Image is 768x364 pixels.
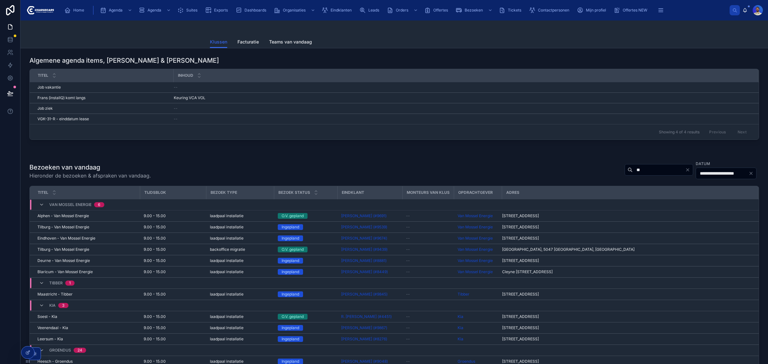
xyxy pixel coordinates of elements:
[341,258,387,263] span: [PERSON_NAME] (#8881)
[502,269,553,274] span: Cleyne [STREET_ADDRESS]
[174,116,750,122] a: --
[278,314,333,320] a: O.V. gepland
[29,163,151,172] h1: Bezoeken van vandaag
[144,236,166,241] span: 9.00 - 15.00
[144,269,202,274] a: 9.00 - 15.00
[278,235,333,241] a: Ingepland
[37,359,136,364] a: Heesch - Groendus
[406,314,450,319] a: --
[282,224,299,230] div: Ingepland
[341,247,388,252] a: [PERSON_NAME] (#9439)
[278,258,333,264] a: Ingepland
[244,8,266,13] span: Dashboards
[49,281,63,286] span: Tibber
[406,236,410,241] span: --
[458,314,463,319] a: Kia
[341,314,392,319] a: R. [PERSON_NAME] (#4451)
[210,36,227,48] a: Klussen
[341,225,387,230] a: [PERSON_NAME] (#9539)
[458,247,498,252] a: Van Mossel Energie
[458,359,475,364] span: Groendus
[368,8,379,13] span: Leads
[37,314,57,319] span: Soest - Kia
[174,85,750,90] a: --
[282,336,299,342] div: Ingepland
[144,225,166,230] span: 9.00 - 15.00
[502,236,539,241] span: [STREET_ADDRESS]
[502,225,539,230] span: [STREET_ADDRESS]
[210,325,244,330] span: laadpaal installatie
[508,8,521,13] span: Tickets
[49,303,56,308] span: Kia
[210,359,244,364] span: laadpaal installatie
[506,190,519,195] span: Adres
[269,39,312,45] span: Teams van vandaag
[458,225,493,230] a: Van Mossel Energie
[282,235,299,241] div: Ingepland
[98,202,100,207] div: 6
[458,336,498,342] a: Kia
[37,85,170,90] a: Job vakantie
[144,359,202,364] a: 9.00 - 15.00
[502,247,635,252] span: [GEOGRAPHIC_DATA], 5047 [GEOGRAPHIC_DATA], [GEOGRAPHIC_DATA]
[406,325,450,330] a: --
[458,325,463,330] a: Kia
[210,225,244,230] span: laadpaal installatie
[458,314,498,319] a: Kia
[37,116,170,122] a: VGK-31-R - einddatum lease
[37,225,136,230] a: Tilburg - Van Mossel Energie
[341,314,398,319] a: R. [PERSON_NAME] (#4451)
[214,8,228,13] span: Exports
[458,269,493,274] a: Van Mossel Energie
[144,258,166,263] span: 9.00 - 15.00
[278,224,333,230] a: Ingepland
[210,236,244,241] span: laadpaal installatie
[341,292,398,297] a: [PERSON_NAME] (#9845)
[502,213,539,218] span: [STREET_ADDRESS]
[144,336,166,342] span: 9.00 - 15.00
[144,359,166,364] span: 9.00 - 15.00
[527,4,574,16] a: Contactpersonen
[174,85,178,90] span: --
[406,213,450,218] a: --
[37,236,136,241] a: Eindhoven - Van Mossel Energie
[502,359,539,364] span: [STREET_ADDRESS]
[502,269,750,274] a: Cleyne [STREET_ADDRESS]
[623,8,647,13] span: Offertes NEW
[144,292,166,297] span: 9.00 - 15.00
[210,213,270,218] a: laadpaal installatie
[341,359,398,364] a: [PERSON_NAME] (#9048)
[210,236,270,241] a: laadpaal installatie
[210,225,270,230] a: laadpaal installatie
[458,236,493,241] a: Van Mossel Energie
[210,325,270,330] a: laadpaal installatie
[38,190,48,195] span: Titel
[696,161,710,166] label: Datum
[502,225,750,230] a: [STREET_ADDRESS]
[407,190,450,195] span: Monteurs van klus
[144,247,202,252] a: 9.00 - 15.00
[502,336,750,342] a: [STREET_ADDRESS]
[278,336,333,342] a: Ingepland
[341,213,387,218] a: [PERSON_NAME] (#9691)
[458,258,493,263] span: Van Mossel Energie
[357,4,384,16] a: Leads
[341,269,388,274] a: [PERSON_NAME] (#8449)
[37,314,136,319] a: Soest - Kia
[37,292,73,297] span: Maastricht - Tibber
[144,336,202,342] a: 9.00 - 15.00
[144,213,166,218] span: 9.00 - 15.00
[203,4,232,16] a: Exports
[144,258,202,263] a: 9.00 - 15.00
[237,39,259,45] span: Facturatie
[210,247,245,252] span: backoffice migratie
[37,116,89,122] span: VGK-31-R - einddatum lease
[144,269,166,274] span: 9.00 - 15.00
[144,247,166,252] span: 9.00 - 15.00
[37,247,136,252] a: Tilburg - Van Mossel Energie
[406,269,450,274] a: --
[406,292,410,297] span: --
[37,292,136,297] a: Maastricht - Tibber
